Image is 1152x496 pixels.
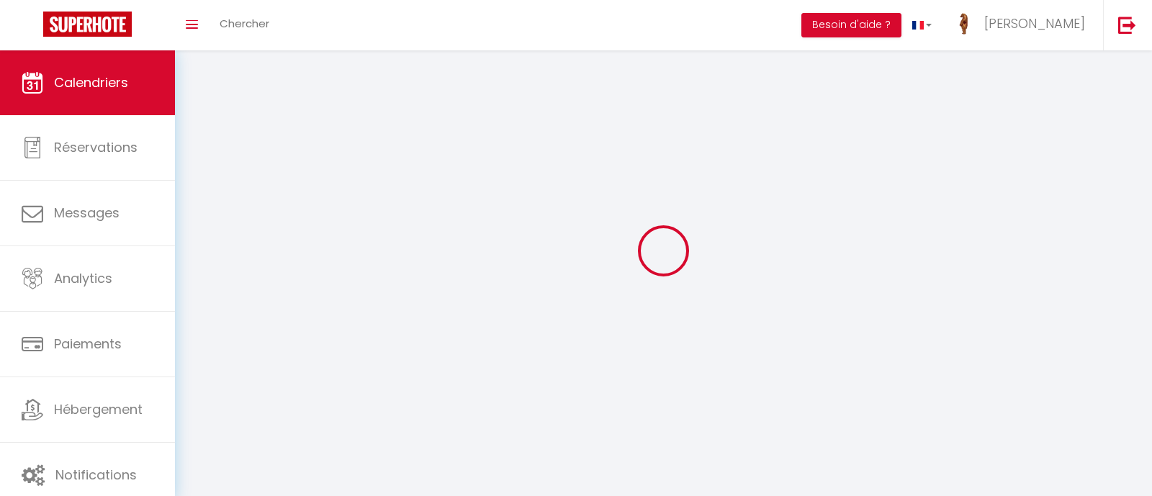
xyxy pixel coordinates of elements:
[984,14,1085,32] span: [PERSON_NAME]
[55,466,137,484] span: Notifications
[1118,16,1136,34] img: logout
[54,335,122,353] span: Paiements
[953,13,975,35] img: ...
[54,138,138,156] span: Réservations
[801,13,901,37] button: Besoin d'aide ?
[54,73,128,91] span: Calendriers
[43,12,132,37] img: Super Booking
[54,204,120,222] span: Messages
[54,269,112,287] span: Analytics
[54,400,143,418] span: Hébergement
[220,16,269,31] span: Chercher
